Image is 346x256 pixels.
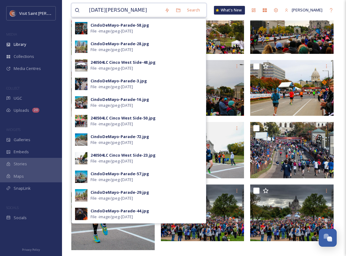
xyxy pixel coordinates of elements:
[14,95,22,101] span: UGC
[91,65,133,71] span: File - image/jpeg - [DATE]
[250,122,335,178] img: 059-3-0341_jpeg.jpg
[71,61,155,116] img: 059-3-0590_jpeg.jpg
[292,7,322,13] span: [PERSON_NAME]
[91,158,133,164] span: File - image/jpeg - [DATE]
[91,208,149,214] div: CindoDeMayo-Parade-44.jpg
[75,41,87,53] img: 38d877f6-c514-41b6-a6d9-782aa81966fd.jpg
[91,214,133,220] span: File - image/jpeg - [DATE]
[214,6,245,15] a: What's New
[319,229,337,247] button: Open Chat
[6,205,19,210] span: SOCIALS
[91,84,133,90] span: File - image/jpeg - [DATE]
[75,115,87,127] img: 80f1d3d5-bca7-4b0d-81d4-bad1df004806.jpg
[14,215,27,221] span: Socials
[91,41,149,47] div: CindoDeMayo-Parade-28.jpg
[91,195,133,201] span: File - image/jpeg - [DATE]
[75,133,87,146] img: eddc9c7b-676b-4a2f-a7d0-caa35c2b24cc.jpg
[10,10,16,16] img: Visit%20Saint%20Paul%20Updated%20Profile%20Image.jpg
[32,108,39,113] div: 20
[91,59,156,65] div: 240504LC Cinco West Side-48.jpg
[91,171,149,177] div: CindoDeMayo-Parade-57.jpg
[22,245,40,253] a: Privacy Policy
[22,248,40,252] span: Privacy Policy
[75,96,87,109] img: 043acb49-6929-4dfb-8bc3-73316cd22103.jpg
[6,32,17,37] span: MEDIA
[6,127,20,132] span: WIDGETS
[14,173,24,179] span: Maps
[14,66,41,72] span: Media Centres
[184,4,203,16] div: Search
[75,208,87,220] img: 415e7f7e-143b-4829-9d23-fa281e51ef10.jpg
[86,3,162,17] input: Search your library
[14,54,34,59] span: Collections
[91,22,149,28] div: CindoDeMayo-Parade-58.jpg
[91,115,156,121] div: 240504LC Cinco West Side-50.jpg
[75,22,87,34] img: 703815df-206a-4cf8-9e62-405c77ee7648.jpg
[14,149,29,155] span: Embeds
[91,102,133,108] span: File - image/jpeg - [DATE]
[14,161,27,167] span: Stories
[75,59,87,72] img: ea4fcdf0-1bb5-4797-8bfc-39ec3433ff79.jpg
[75,78,87,90] img: 03c76a8a-5db4-4213-a9ff-63867cd2adce.jpg
[91,140,133,145] span: File - image/jpeg - [DATE]
[282,4,326,16] a: [PERSON_NAME]
[91,152,156,158] div: 240504LC Cinco West Side-23.jpg
[91,28,133,34] span: File - image/jpeg - [DATE]
[91,47,133,53] span: File - image/jpeg - [DATE]
[14,107,29,113] span: Uploads
[75,171,87,183] img: a0f697ac-aa12-41fa-ad81-70e3158f996e.jpg
[71,123,156,250] img: 059-3-0586_jpeg.jpg
[14,137,30,143] span: Galleries
[91,78,147,84] div: CindoDeMayo-Parade-3.jpg
[6,86,20,90] span: COLLECT
[91,97,149,102] div: CindoDeMayo-Parade-16.jpg
[75,152,87,164] img: 9edefe1f-87d3-4098-9ba8-df6c1d82cf21.jpg
[250,184,335,241] img: Twin Cities Marathon (2).jpg
[91,134,149,140] div: CindoDeMayo-Parade-72.jpg
[19,10,69,16] span: Visit Saint [PERSON_NAME]
[91,189,149,195] div: CindoDeMayo-Parade-29.jpg
[75,189,87,202] img: 0ac0bd7f-9bf6-4a36-9a26-47e5f9fd1edb.jpg
[14,41,26,47] span: Library
[14,185,31,191] span: SnapLink
[91,121,133,127] span: File - image/jpeg - [DATE]
[250,60,334,115] img: 059-3-0588_jpeg.jpg
[91,177,133,183] span: File - image/jpeg - [DATE]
